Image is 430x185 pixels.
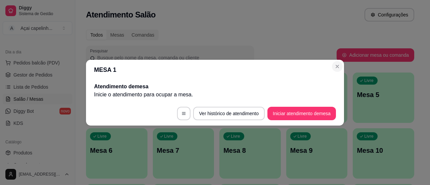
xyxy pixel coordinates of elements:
[86,60,344,80] header: MESA 1
[94,83,336,91] h2: Atendimento de mesa
[94,91,336,99] p: Inicie o atendimento para ocupar a mesa .
[332,61,343,72] button: Close
[193,107,265,120] button: Ver histórico de atendimento
[267,107,336,120] button: Iniciar atendimento demesa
